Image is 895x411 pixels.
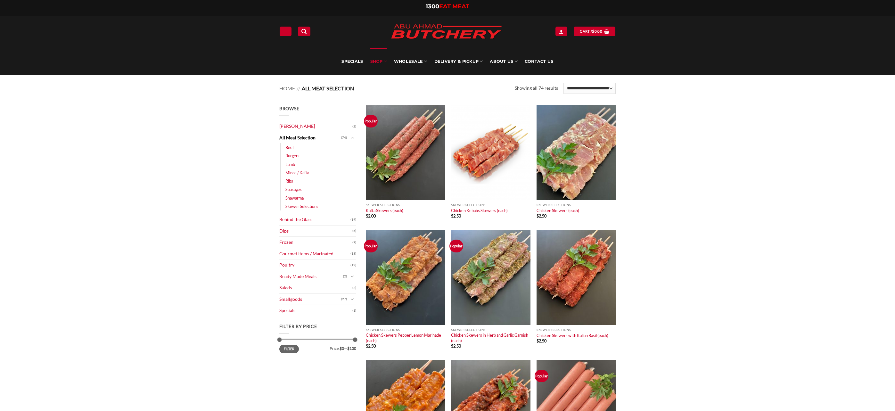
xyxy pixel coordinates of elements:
bdi: 2.50 [366,343,376,349]
a: Mince / Kafta [285,169,309,177]
span: All Meat Selection [302,85,354,91]
img: Chicken_Skewers_with_Italian_Basil [537,230,616,325]
a: Skewer Selections [285,202,318,210]
a: Specials [341,48,363,75]
span: Cart / [580,29,602,34]
a: Login [555,27,567,36]
p: Skewer Selections [537,328,616,332]
bdi: 2.00 [366,213,376,218]
p: Showing all 74 results [515,85,558,92]
img: Abu Ahmad Butchery [385,20,507,44]
span: (12) [350,260,356,270]
img: Chicken_Skewers_in_Herb_and_Garlic_Garnish [451,230,530,325]
p: Skewer Selections [451,203,530,207]
a: Dips [279,226,352,237]
a: Poultry [279,259,350,271]
span: (9) [352,238,356,247]
span: $ [592,29,594,34]
a: Chicken Skewers in Herb and Garlic Garnish (each) [451,333,530,343]
span: (13) [350,249,356,259]
span: EAT MEAT [439,3,469,10]
span: $ [366,343,368,349]
a: Kafta Skewers (each) [366,208,403,213]
a: 1300EAT MEAT [426,3,469,10]
span: $0 [340,346,344,351]
a: Chicken Skewers (each) [537,208,579,213]
a: Burgers [285,152,300,160]
a: Lamb [285,160,295,169]
span: $ [451,343,453,349]
button: Toggle [349,296,356,303]
a: Ready Made Meals [279,271,343,282]
a: Frozen [279,237,352,248]
a: Home [279,85,295,91]
a: Delivery & Pickup [434,48,483,75]
span: (2) [352,283,356,293]
a: Chicken Skewers Pepper Lemon Marinade (each) [366,333,445,343]
span: (27) [341,294,347,304]
a: Chicken Kebabs Skewers (each) [451,208,508,213]
a: Sausages [285,185,302,193]
p: Skewer Selections [366,203,445,207]
a: [PERSON_NAME] [279,121,352,132]
select: Shop order [563,83,616,94]
img: Chicken_Skewers_Pepper_Lemon_Marinade [366,230,445,325]
span: 1300 [426,3,439,10]
span: (74) [341,133,347,143]
span: $ [366,213,368,218]
bdi: 0.00 [592,29,602,33]
a: Search [298,27,310,36]
a: Smallgoods [279,294,341,305]
button: Filter [279,345,299,353]
span: (1) [352,306,356,316]
span: (5) [352,226,356,236]
button: Toggle [349,273,356,280]
img: Chicken Skewers [537,105,616,200]
span: (19) [350,215,356,225]
p: Skewer Selections [451,328,530,332]
a: Chicken Skewers with Italian Basil (each) [537,333,608,338]
bdi: 2.50 [451,213,461,218]
bdi: 2.50 [451,343,461,349]
a: Menu [280,27,291,36]
a: All Meat Selection [279,132,341,144]
a: About Us [490,48,517,75]
span: (2) [352,122,356,131]
a: Wholesale [394,48,427,75]
a: Salads [279,282,352,293]
a: Behind the Glass [279,214,350,225]
a: Beef [285,143,294,152]
div: Price: — [279,345,356,350]
p: Skewer Selections [366,328,445,332]
a: Ribs [285,177,293,185]
a: SHOP [370,48,387,75]
span: // [297,85,300,91]
a: Gourmet Items / Marinated [279,248,350,259]
img: Chicken Kebabs Skewers [451,105,530,200]
span: $ [537,338,539,343]
span: $100 [347,346,356,351]
bdi: 2.50 [537,213,546,218]
a: Shawarma [285,194,304,202]
span: Browse [279,106,299,111]
span: $ [537,213,539,218]
bdi: 2.50 [537,338,546,343]
a: View cart [574,27,615,36]
p: Skewer Selections [537,203,616,207]
a: Specials [279,305,352,316]
span: (2) [343,272,347,281]
button: Toggle [349,134,356,141]
span: $ [451,213,453,218]
img: Kafta Skewers [366,105,445,200]
span: Filter by price [279,324,317,329]
a: Contact Us [525,48,554,75]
